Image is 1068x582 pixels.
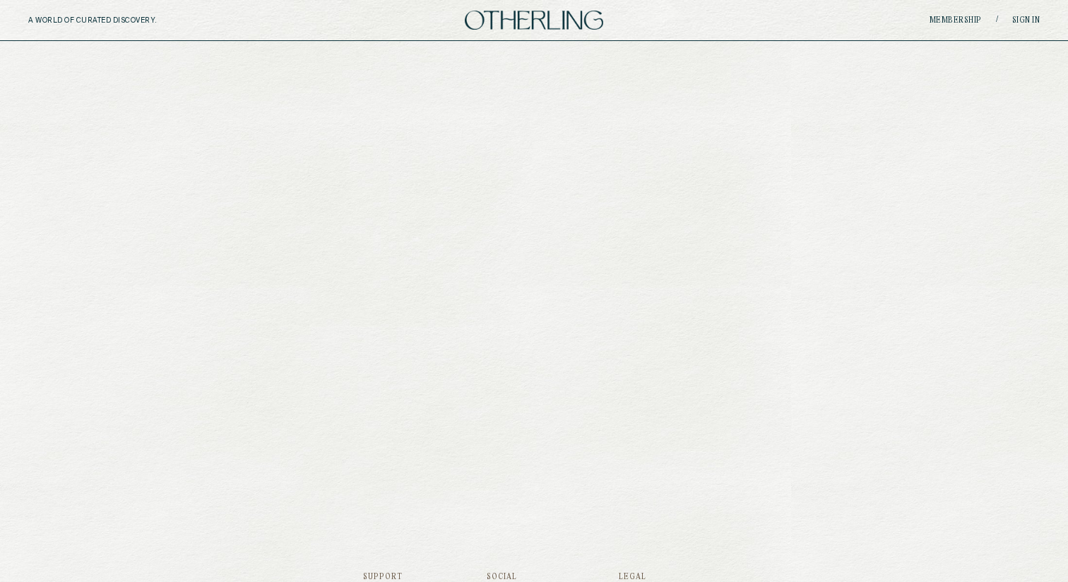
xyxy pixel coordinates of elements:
[930,16,982,25] a: Membership
[1012,16,1040,25] a: Sign in
[28,16,218,25] h5: A WORLD OF CURATED DISCOVERY.
[363,573,403,581] h3: Support
[465,11,603,30] img: logo
[619,573,706,581] h3: Legal
[996,15,998,25] span: /
[487,573,535,581] h3: Social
